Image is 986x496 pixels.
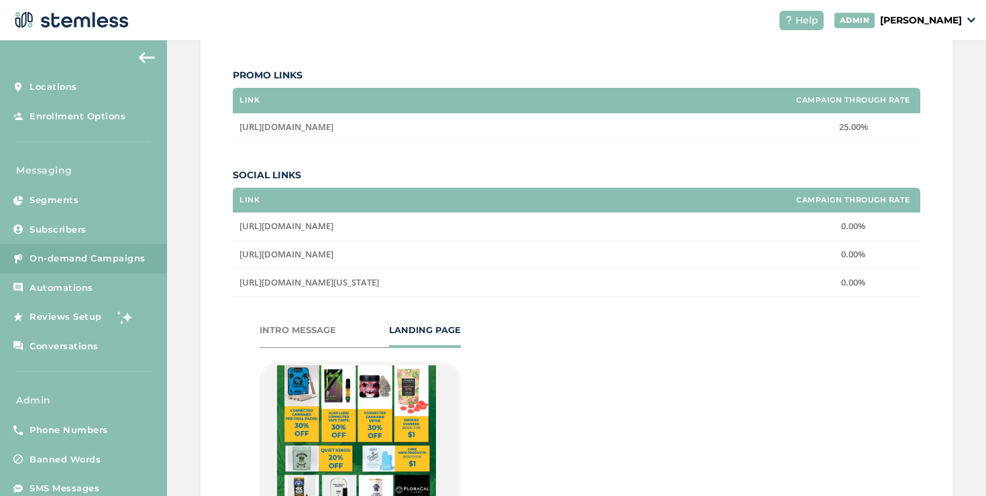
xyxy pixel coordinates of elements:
iframe: Chat Widget [919,432,986,496]
img: icon-help-white-03924b79.svg [785,16,793,24]
span: Help [796,13,818,27]
label: https://www.facebook.com/TheGroveCA [239,249,779,260]
span: SMS Messages [30,482,99,495]
label: Link [239,96,260,105]
div: ADMIN [834,13,875,28]
span: On-demand Campaigns [30,252,146,265]
span: Banned Words [30,453,101,467]
label: 0.00% [793,221,914,232]
label: Social Links [233,168,920,182]
p: [PERSON_NAME] [880,13,962,27]
span: 0.00% [841,220,865,232]
span: Locations [30,80,77,94]
div: INTRO MESSAGE [260,324,336,337]
img: logo-dark-0685b13c.svg [11,7,129,34]
span: [URL][DOMAIN_NAME][US_STATE] [239,276,379,288]
span: Enrollment Options [30,110,125,123]
label: https://thegroveca.com/ [239,121,779,133]
label: Campaign Through Rate [796,196,910,204]
label: Link [239,196,260,204]
div: LANDING PAGE [389,324,461,337]
span: [URL][DOMAIN_NAME] [239,248,333,260]
span: Reviews Setup [30,310,102,324]
label: 0.00% [793,249,914,260]
label: 25.00% [793,121,914,133]
span: Phone Numbers [30,424,108,437]
span: Segments [30,194,78,207]
label: https://www.instagram.com/thegrove_california/ [239,277,779,288]
label: Campaign Through Rate [796,96,910,105]
label: Promo Links [233,68,920,82]
span: 25.00% [839,121,868,133]
span: [URL][DOMAIN_NAME] [239,121,333,133]
span: 0.00% [841,276,865,288]
span: 0.00% [841,248,865,260]
img: icon-arrow-back-accent-c549486e.svg [139,52,155,63]
span: Automations [30,282,93,295]
label: 0.00% [793,277,914,288]
span: Conversations [30,340,99,353]
img: icon_down-arrow-small-66adaf34.svg [967,17,975,23]
span: Subscribers [30,223,87,237]
label: https://x.com/TheGroveCA [239,221,779,232]
span: [URL][DOMAIN_NAME] [239,220,333,232]
img: glitter-stars-b7820f95.gif [112,304,139,330]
